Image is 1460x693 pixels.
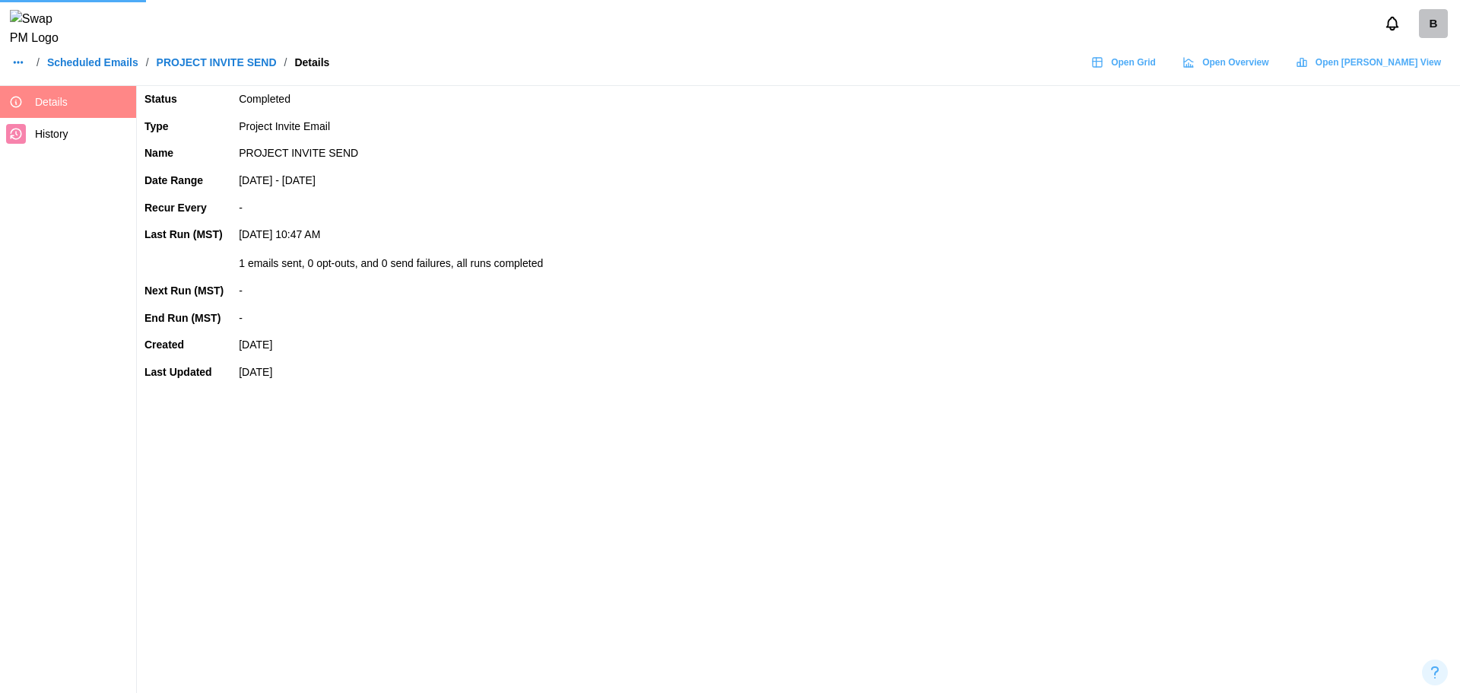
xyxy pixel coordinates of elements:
a: Open Grid [1084,51,1167,74]
div: [DATE] 10:47 AM [239,227,1452,243]
td: Recur Every [137,195,231,222]
span: Open [PERSON_NAME] View [1316,52,1441,73]
td: Last Updated [137,359,231,386]
div: 1 emails sent, 0 opt-outs, and 0 send failures, all runs completed [239,256,1452,272]
a: Scheduled Emails [47,57,138,68]
a: PROJECT INVITE SEND [157,57,277,68]
button: Notifications [1379,11,1405,37]
td: [DATE] [231,332,1460,359]
a: Open Overview [1175,51,1281,74]
div: / [146,57,149,68]
td: - [231,305,1460,332]
a: Open [PERSON_NAME] View [1288,51,1452,74]
td: Name [137,140,231,167]
td: End Run (MST) [137,305,231,332]
td: Project Invite Email [231,113,1460,141]
div: / [284,57,287,68]
td: Type [137,113,231,141]
td: Last Run (MST) [137,221,231,277]
td: [DATE] - [DATE] [231,167,1460,195]
td: - [231,278,1460,305]
td: PROJECT INVITE SEND [231,140,1460,167]
td: Completed [231,86,1460,113]
td: [DATE] [231,359,1460,386]
td: Status [137,86,231,113]
div: Details [294,57,329,68]
td: Created [137,332,231,359]
span: Open Grid [1111,52,1156,73]
span: Details [35,96,68,108]
img: Swap PM Logo [10,10,71,48]
td: Next Run (MST) [137,278,231,305]
span: Open Overview [1202,52,1268,73]
a: billingcheck2 [1419,9,1448,38]
span: History [35,128,68,140]
td: Date Range [137,167,231,195]
div: B [1419,9,1448,38]
td: - [231,195,1460,222]
div: / [36,57,40,68]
